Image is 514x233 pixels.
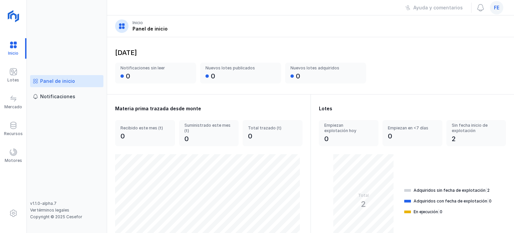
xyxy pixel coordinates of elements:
a: Empiezan en <7 días0 [382,120,442,146]
div: Recibido este mes (t) [120,125,170,131]
div: Total trazado (t) [248,125,297,131]
div: v1.1.0-alpha.7 [30,201,103,206]
div: Adquiridos con fecha de explotación 0 [414,198,492,204]
div: Materia prima trazada desde monte [115,105,303,112]
div: Panel de inicio [133,25,168,32]
div: Nuevos lotes publicados [205,65,268,71]
a: Notificaciones sin leer0 [115,63,196,83]
div: Notificaciones [40,93,75,100]
div: Empiezan en <7 días [388,125,429,131]
div: [DATE] [115,48,506,55]
div: Nuevos lotes adquiridos [290,65,353,71]
div: Adquiridos sin fecha de explotación 2 [414,188,490,193]
div: 0 [388,131,392,141]
a: Panel de inicio [30,75,103,87]
div: Ayuda y comentarios [413,4,463,11]
div: 0 [324,134,329,143]
div: Lotes [319,105,506,112]
div: Inicio [133,20,143,25]
div: Empiezan explotación hoy [324,123,366,133]
div: 0 [211,71,215,81]
span: | [438,209,440,214]
div: Panel de inicio [40,78,75,84]
div: En ejecución 0 [414,209,442,215]
a: Ver términos legales [30,208,69,213]
div: 0 [184,134,189,143]
span: fe [494,4,499,11]
img: logoRight.svg [5,8,22,24]
div: Sin fecha inicio de explotación [452,123,493,133]
button: Ayuda y comentarios [401,2,467,13]
div: Mercado [4,104,22,110]
a: Nuevos lotes publicados0 [200,63,281,83]
div: 0 [120,131,125,141]
a: Nuevos lotes adquiridos0 [285,63,366,83]
div: Recursos [4,131,23,136]
div: 0 [248,131,252,141]
a: Notificaciones [30,91,103,103]
div: Notificaciones sin leer [120,65,183,71]
div: Motores [5,158,22,163]
div: 0 [296,71,300,81]
div: 2 [452,134,456,143]
div: Copyright © 2025 Cesefor [30,214,103,220]
div: Suministrado este mes (t) [184,123,234,133]
span: | [487,198,489,203]
div: 0 [126,71,130,81]
span: | [486,188,487,193]
a: Sin fecha inicio de explotación2 [446,120,506,146]
div: Lotes [7,77,19,83]
a: Empiezan explotación hoy0 [319,120,378,146]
